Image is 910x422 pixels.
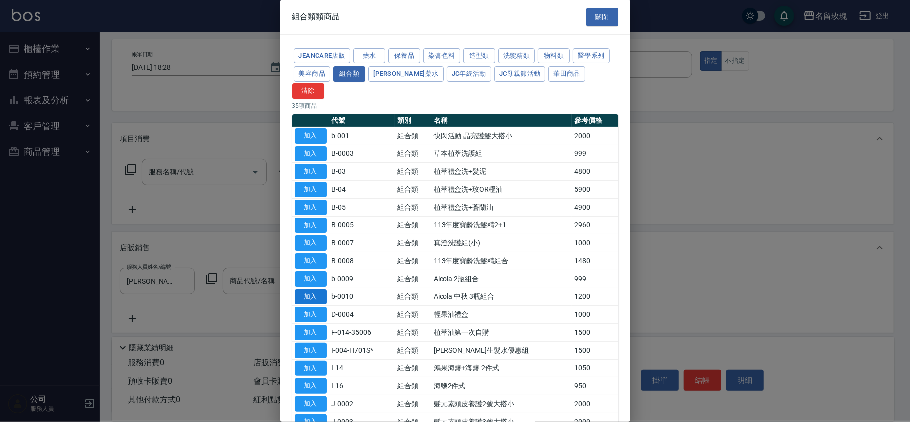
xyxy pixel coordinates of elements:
td: 組合類 [395,359,431,377]
button: [PERSON_NAME]藥水 [368,66,444,82]
td: 組合類 [395,288,431,306]
td: 5900 [572,181,618,199]
button: 加入 [295,128,327,144]
td: D-0004 [329,306,395,324]
td: 草本植萃洗護組 [431,145,572,163]
th: 類別 [395,114,431,127]
button: 美容商品 [294,66,331,82]
button: 造型類 [463,48,495,64]
td: 2000 [572,127,618,145]
button: 加入 [295,271,327,287]
td: b-0009 [329,270,395,288]
td: b-001 [329,127,395,145]
button: 加入 [295,396,327,412]
button: 加入 [295,343,327,358]
td: 組合類 [395,324,431,342]
button: 加入 [295,235,327,251]
button: 華田商品 [548,66,585,82]
button: 醫學系列 [573,48,610,64]
button: 組合類 [333,66,365,82]
td: 2960 [572,216,618,234]
td: 組合類 [395,234,431,252]
button: 加入 [295,218,327,233]
td: 組合類 [395,181,431,199]
td: [PERSON_NAME]生髮水優惠組 [431,341,572,359]
td: 組合類 [395,395,431,413]
td: 組合類 [395,127,431,145]
td: 鴻果海鹽+海鹽-2件式 [431,359,572,377]
td: J-0002 [329,395,395,413]
td: B-0007 [329,234,395,252]
td: B-0003 [329,145,395,163]
p: 35 項商品 [292,101,618,110]
button: 藥水 [353,48,385,64]
td: Aicola 中秋 3瓶組合 [431,288,572,306]
button: 加入 [295,200,327,215]
td: B-0005 [329,216,395,234]
td: 1500 [572,341,618,359]
button: JC母親節活動 [494,66,546,82]
td: 950 [572,377,618,395]
button: 物料類 [538,48,570,64]
td: 999 [572,270,618,288]
td: b-0010 [329,288,395,306]
button: 加入 [295,289,327,305]
td: 海鹽2件式 [431,377,572,395]
td: 組合類 [395,145,431,163]
td: 組合類 [395,377,431,395]
td: 快閃活動-晶亮護髮大搭小 [431,127,572,145]
span: 組合類類商品 [292,12,340,22]
td: 4900 [572,198,618,216]
td: 植萃油第一次自購 [431,324,572,342]
td: 1050 [572,359,618,377]
td: 1200 [572,288,618,306]
td: 1480 [572,252,618,270]
td: I-14 [329,359,395,377]
td: B-05 [329,198,395,216]
td: F-014-35006 [329,324,395,342]
td: 組合類 [395,270,431,288]
button: JeanCare店販 [294,48,351,64]
td: 組合類 [395,306,431,324]
button: 加入 [295,361,327,376]
th: 參考價格 [572,114,618,127]
button: 關閉 [586,8,618,26]
th: 代號 [329,114,395,127]
button: 洗髮精類 [498,48,535,64]
button: JC年終活動 [447,66,491,82]
td: 2000 [572,395,618,413]
button: 保養品 [388,48,420,64]
th: 名稱 [431,114,572,127]
td: 組合類 [395,341,431,359]
td: 植萃禮盒洗+玫OR橙油 [431,181,572,199]
td: 組合類 [395,163,431,181]
td: B-03 [329,163,395,181]
button: 加入 [295,164,327,179]
td: 999 [572,145,618,163]
td: 1000 [572,306,618,324]
td: 113年度寶齡洗髮精組合 [431,252,572,270]
button: 加入 [295,307,327,322]
td: 組合類 [395,252,431,270]
td: 4800 [572,163,618,181]
button: 加入 [295,378,327,394]
button: 加入 [295,253,327,269]
td: 植萃禮盒洗+蒼蘭油 [431,198,572,216]
td: I-004-H701S* [329,341,395,359]
td: 組合類 [395,198,431,216]
td: 1500 [572,324,618,342]
td: 組合類 [395,216,431,234]
td: 輕果油禮盒 [431,306,572,324]
td: 1000 [572,234,618,252]
button: 染膏色料 [423,48,460,64]
td: 髮元素頭皮養護2號大搭小 [431,395,572,413]
button: 加入 [295,325,327,340]
td: I-16 [329,377,395,395]
button: 加入 [295,146,327,162]
td: Aicola 2瓶組合 [431,270,572,288]
td: 113年度寶齡洗髮精2+1 [431,216,572,234]
td: 真澄洗護組(小) [431,234,572,252]
td: 植萃禮盒洗+髮泥 [431,163,572,181]
td: B-0008 [329,252,395,270]
td: B-04 [329,181,395,199]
